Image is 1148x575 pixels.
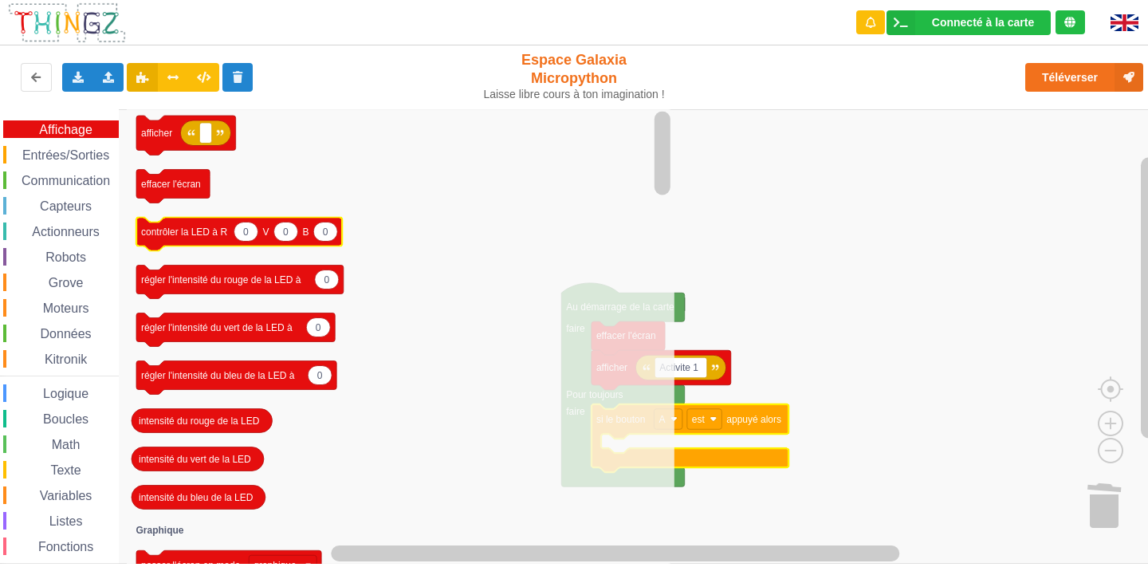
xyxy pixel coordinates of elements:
[726,414,781,425] text: appuyé alors
[1056,10,1085,34] div: Tu es connecté au serveur de création de Thingz
[36,540,96,553] span: Fonctions
[38,327,94,341] span: Données
[139,454,251,465] text: intensité du vert de la LED
[136,525,184,536] text: Graphique
[37,199,94,213] span: Capteurs
[323,226,328,238] text: 0
[141,128,172,139] text: afficher
[316,322,321,333] text: 0
[7,2,127,44] img: thingz_logo.png
[263,226,269,238] text: V
[1025,63,1143,92] button: Téléverser
[48,463,83,477] span: Texte
[20,148,112,162] span: Entrées/Sorties
[659,362,698,373] text: Activite 1
[43,250,88,264] span: Robots
[932,17,1034,28] div: Connecté à la carte
[37,489,95,502] span: Variables
[477,51,672,101] div: Espace Galaxia Micropython
[42,352,89,366] span: Kitronik
[41,387,91,400] span: Logique
[887,10,1051,35] div: Ta base fonctionne bien !
[141,370,295,381] text: régler l'intensité du bleu de la LED à
[47,514,85,528] span: Listes
[1111,14,1138,31] img: gb.png
[692,414,706,425] text: est
[477,88,672,101] div: Laisse libre cours à ton imagination !
[139,415,260,427] text: intensité du rouge de la LED
[139,492,254,503] text: intensité du bleu de la LED
[141,179,201,190] text: effacer l'écran
[283,226,289,238] text: 0
[243,226,249,238] text: 0
[41,412,91,426] span: Boucles
[317,370,323,381] text: 0
[37,123,94,136] span: Affichage
[49,438,83,451] span: Math
[46,276,86,289] span: Grove
[41,301,92,315] span: Moteurs
[141,322,293,333] text: régler l'intensité du vert de la LED à
[141,226,227,238] text: contrôler la LED à R
[324,274,329,286] text: 0
[29,225,102,238] span: Actionneurs
[19,174,112,187] span: Communication
[303,226,309,238] text: B
[141,274,301,286] text: régler l'intensité du rouge de la LED à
